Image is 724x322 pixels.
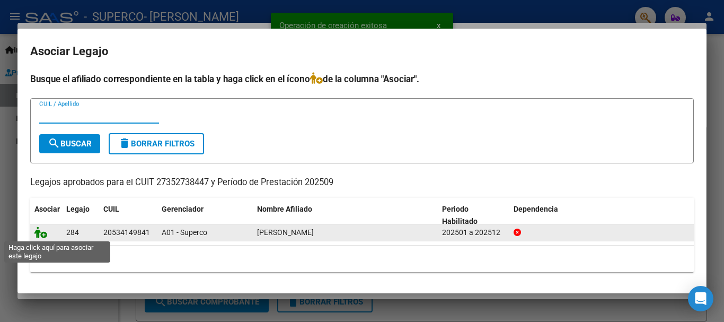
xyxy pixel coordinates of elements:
[30,41,694,62] h2: Asociar Legajo
[103,205,119,213] span: CUIL
[257,228,314,237] span: TAJA URIEL YASIN
[66,205,90,213] span: Legajo
[99,198,157,233] datatable-header-cell: CUIL
[30,176,694,189] p: Legajos aprobados para el CUIT 27352738447 y Período de Prestación 202509
[39,134,100,153] button: Buscar
[30,198,62,233] datatable-header-cell: Asociar
[66,228,79,237] span: 284
[34,205,60,213] span: Asociar
[109,133,204,154] button: Borrar Filtros
[442,205,478,225] span: Periodo Habilitado
[162,205,204,213] span: Gerenciador
[162,228,207,237] span: A01 - Superco
[48,139,92,149] span: Buscar
[118,139,195,149] span: Borrar Filtros
[30,72,694,86] h4: Busque el afiliado correspondiente en la tabla y haga click en el ícono de la columna "Asociar".
[688,286,713,311] div: Open Intercom Messenger
[103,227,150,239] div: 20534149841
[514,205,558,213] span: Dependencia
[257,205,312,213] span: Nombre Afiliado
[442,227,505,239] div: 202501 a 202512
[509,198,694,233] datatable-header-cell: Dependencia
[157,198,253,233] datatable-header-cell: Gerenciador
[253,198,438,233] datatable-header-cell: Nombre Afiliado
[48,137,60,150] mat-icon: search
[62,198,99,233] datatable-header-cell: Legajo
[438,198,509,233] datatable-header-cell: Periodo Habilitado
[118,137,131,150] mat-icon: delete
[30,246,694,272] div: 1 registros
